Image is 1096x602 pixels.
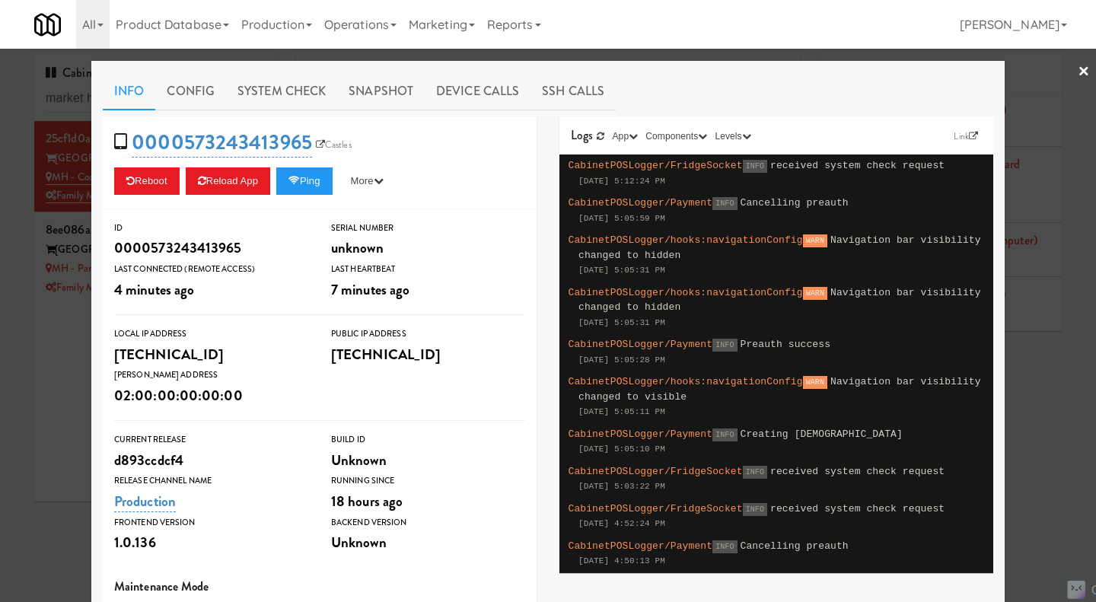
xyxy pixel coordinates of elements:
[114,432,308,448] div: Current Release
[114,342,308,368] div: [TECHNICAL_ID]
[569,376,803,387] span: CabinetPOSLogger/hooks:navigationConfig
[114,279,194,300] span: 4 minutes ago
[712,339,737,352] span: INFO
[186,167,270,195] button: Reload App
[331,221,525,236] div: Serial Number
[331,491,403,511] span: 18 hours ago
[114,491,176,512] a: Production
[331,342,525,368] div: [TECHNICAL_ID]
[276,167,333,195] button: Ping
[114,473,308,489] div: Release Channel Name
[331,473,525,489] div: Running Since
[331,515,525,530] div: Backend Version
[569,234,803,246] span: CabinetPOSLogger/hooks:navigationConfig
[569,466,743,477] span: CabinetPOSLogger/FridgeSocket
[642,129,711,144] button: Components
[114,515,308,530] div: Frontend Version
[103,72,155,110] a: Info
[743,466,767,479] span: INFO
[114,368,308,383] div: [PERSON_NAME] Address
[578,177,665,186] span: [DATE] 5:12:24 PM
[770,466,945,477] span: received system check request
[114,221,308,236] div: ID
[712,540,737,553] span: INFO
[114,326,308,342] div: Local IP Address
[114,167,180,195] button: Reboot
[578,234,981,261] span: Navigation bar visibility changed to hidden
[743,160,767,173] span: INFO
[803,376,827,389] span: WARN
[950,129,982,144] a: Link
[569,197,713,209] span: CabinetPOSLogger/Payment
[569,160,743,171] span: CabinetPOSLogger/FridgeSocket
[155,72,226,110] a: Config
[331,530,525,556] div: Unknown
[741,540,849,552] span: Cancelling preauth
[569,339,713,350] span: CabinetPOSLogger/Payment
[530,72,616,110] a: SSH Calls
[132,128,312,158] a: 0000573243413965
[312,137,355,152] a: Castles
[578,355,665,365] span: [DATE] 5:05:28 PM
[114,383,308,409] div: 02:00:00:00:00:00
[578,266,665,275] span: [DATE] 5:05:31 PM
[331,432,525,448] div: Build Id
[712,428,737,441] span: INFO
[578,214,665,223] span: [DATE] 5:05:59 PM
[770,160,945,171] span: received system check request
[578,407,665,416] span: [DATE] 5:05:11 PM
[578,318,665,327] span: [DATE] 5:05:31 PM
[711,129,754,144] button: Levels
[743,503,767,516] span: INFO
[578,444,665,454] span: [DATE] 5:05:10 PM
[770,503,945,514] span: received system check request
[114,448,308,473] div: d893ccdcf4
[331,326,525,342] div: Public IP Address
[331,262,525,277] div: Last Heartbeat
[114,262,308,277] div: Last Connected (Remote Access)
[578,376,981,403] span: Navigation bar visibility changed to visible
[569,503,743,514] span: CabinetPOSLogger/FridgeSocket
[569,540,713,552] span: CabinetPOSLogger/Payment
[339,167,396,195] button: More
[331,448,525,473] div: Unknown
[114,530,308,556] div: 1.0.136
[578,556,665,565] span: [DATE] 4:50:13 PM
[712,197,737,210] span: INFO
[578,519,665,528] span: [DATE] 4:52:24 PM
[34,11,61,38] img: Micromart
[569,428,713,440] span: CabinetPOSLogger/Payment
[571,126,593,144] span: Logs
[569,287,803,298] span: CabinetPOSLogger/hooks:navigationConfig
[331,279,409,300] span: 7 minutes ago
[803,287,827,300] span: WARN
[1078,49,1090,96] a: ×
[803,234,827,247] span: WARN
[741,339,831,350] span: Preauth success
[741,197,849,209] span: Cancelling preauth
[114,235,308,261] div: 0000573243413965
[425,72,530,110] a: Device Calls
[741,428,903,440] span: Creating [DEMOGRAPHIC_DATA]
[331,235,525,261] div: unknown
[609,129,642,144] button: App
[337,72,425,110] a: Snapshot
[578,287,981,314] span: Navigation bar visibility changed to hidden
[114,578,209,595] span: Maintenance Mode
[226,72,337,110] a: System Check
[578,482,665,491] span: [DATE] 5:03:22 PM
